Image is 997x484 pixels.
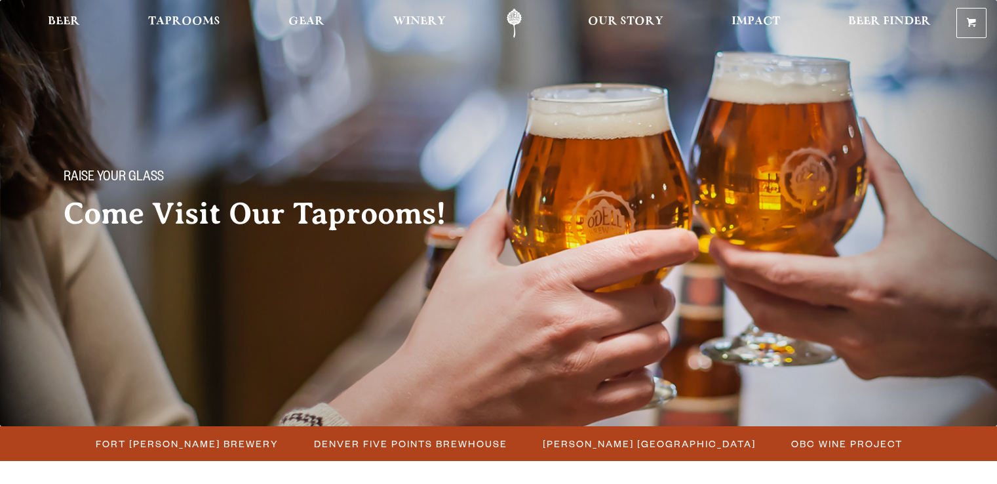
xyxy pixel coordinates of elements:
span: Fort [PERSON_NAME] Brewery [96,434,279,453]
span: Denver Five Points Brewhouse [314,434,507,453]
span: Beer [48,16,80,27]
span: Gear [288,16,324,27]
h2: Come Visit Our Taprooms! [64,197,473,230]
a: Impact [723,9,789,38]
span: Our Story [588,16,663,27]
a: OBC Wine Project [783,434,909,453]
a: Taprooms [140,9,229,38]
span: Winery [393,16,446,27]
a: Gear [280,9,333,38]
a: Beer Finder [840,9,939,38]
span: [PERSON_NAME] [GEOGRAPHIC_DATA] [543,434,756,453]
a: Odell Home [490,9,539,38]
a: Denver Five Points Brewhouse [306,434,514,453]
a: Beer [39,9,88,38]
span: Raise your glass [64,170,164,187]
span: Beer Finder [848,16,931,27]
span: OBC Wine Project [791,434,903,453]
a: Winery [385,9,454,38]
span: Taprooms [148,16,220,27]
span: Impact [732,16,780,27]
a: [PERSON_NAME] [GEOGRAPHIC_DATA] [535,434,762,453]
a: Fort [PERSON_NAME] Brewery [88,434,285,453]
a: Our Story [579,9,672,38]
